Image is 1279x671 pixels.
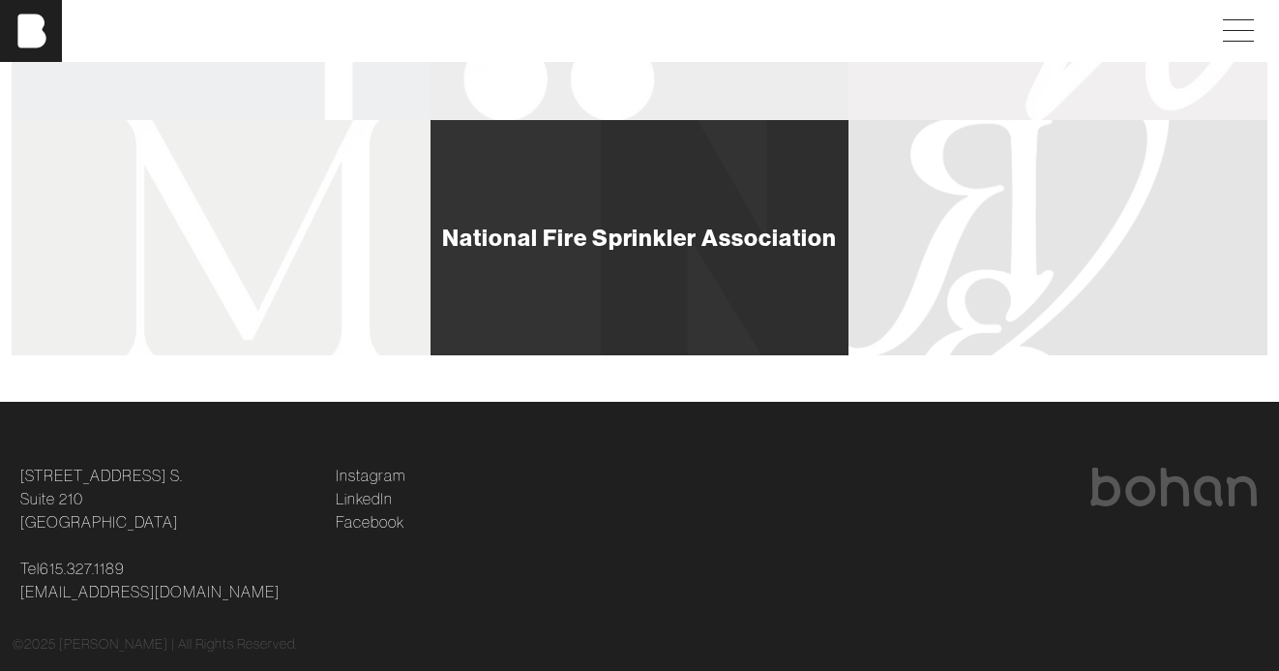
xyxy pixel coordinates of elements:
a: [STREET_ADDRESS] S.Suite 210[GEOGRAPHIC_DATA] [20,464,183,534]
img: bohan logo [1088,468,1259,506]
div: National Fire Sprinkler Association [442,226,837,249]
a: [EMAIL_ADDRESS][DOMAIN_NAME] [20,580,280,603]
a: Facebook [336,510,404,534]
p: [PERSON_NAME] | All Rights Reserved. [59,634,298,655]
a: Instagram [336,464,405,487]
p: Tel [20,557,312,603]
a: National Fire Sprinkler Association [431,120,849,355]
a: LinkedIn [336,487,393,510]
a: 615.327.1189 [40,557,125,580]
div: © 2025 [13,634,1266,655]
